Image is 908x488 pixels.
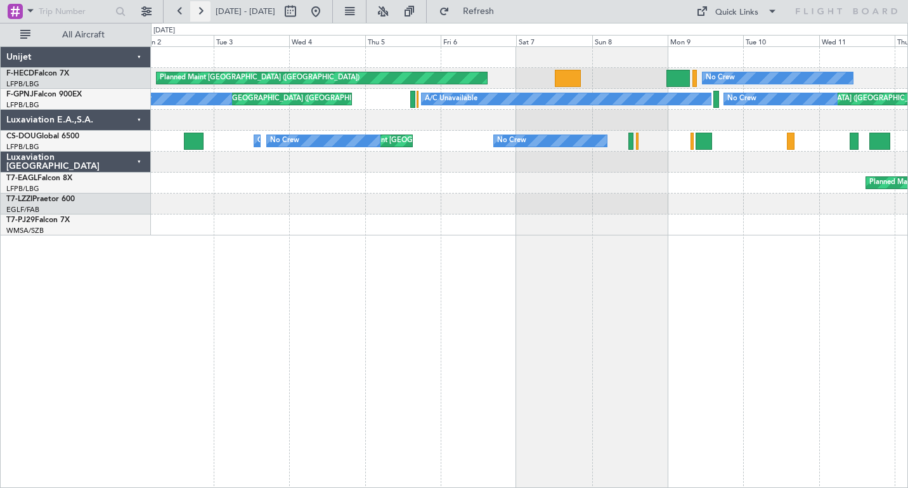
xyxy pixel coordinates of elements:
[6,195,32,203] span: T7-LZZI
[6,133,79,140] a: CS-DOUGlobal 6500
[270,131,299,150] div: No Crew
[6,91,34,98] span: F-GPNJ
[214,35,289,46] div: Tue 3
[39,2,112,21] input: Trip Number
[6,226,44,235] a: WMSA/SZB
[6,70,34,77] span: F-HECD
[216,6,275,17] span: [DATE] - [DATE]
[6,175,72,182] a: T7-EAGLFalcon 8X
[433,1,509,22] button: Refresh
[441,35,516,46] div: Fri 6
[516,35,592,46] div: Sat 7
[153,25,175,36] div: [DATE]
[257,131,279,150] div: Owner
[743,35,819,46] div: Tue 10
[6,205,39,214] a: EGLF/FAB
[33,30,134,39] span: All Aircraft
[6,79,39,89] a: LFPB/LBG
[6,184,39,194] a: LFPB/LBG
[6,91,82,98] a: F-GPNJFalcon 900EX
[668,35,743,46] div: Mon 9
[365,35,441,46] div: Thu 5
[138,35,214,46] div: Mon 2
[6,100,39,110] a: LFPB/LBG
[425,89,477,109] div: A/C Unavailable
[819,35,895,46] div: Wed 11
[727,89,756,109] div: No Crew
[6,216,70,224] a: T7-PJ29Falcon 7X
[6,216,35,224] span: T7-PJ29
[452,7,505,16] span: Refresh
[497,131,526,150] div: No Crew
[6,133,36,140] span: CS-DOU
[6,195,75,203] a: T7-LZZIPraetor 600
[160,69,360,88] div: Planned Maint [GEOGRAPHIC_DATA] ([GEOGRAPHIC_DATA])
[182,89,382,109] div: Planned Maint [GEOGRAPHIC_DATA] ([GEOGRAPHIC_DATA])
[289,35,365,46] div: Wed 4
[706,69,735,88] div: No Crew
[690,1,784,22] button: Quick Links
[6,70,69,77] a: F-HECDFalcon 7X
[715,6,758,19] div: Quick Links
[6,142,39,152] a: LFPB/LBG
[592,35,668,46] div: Sun 8
[6,175,37,182] span: T7-EAGL
[14,25,138,45] button: All Aircraft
